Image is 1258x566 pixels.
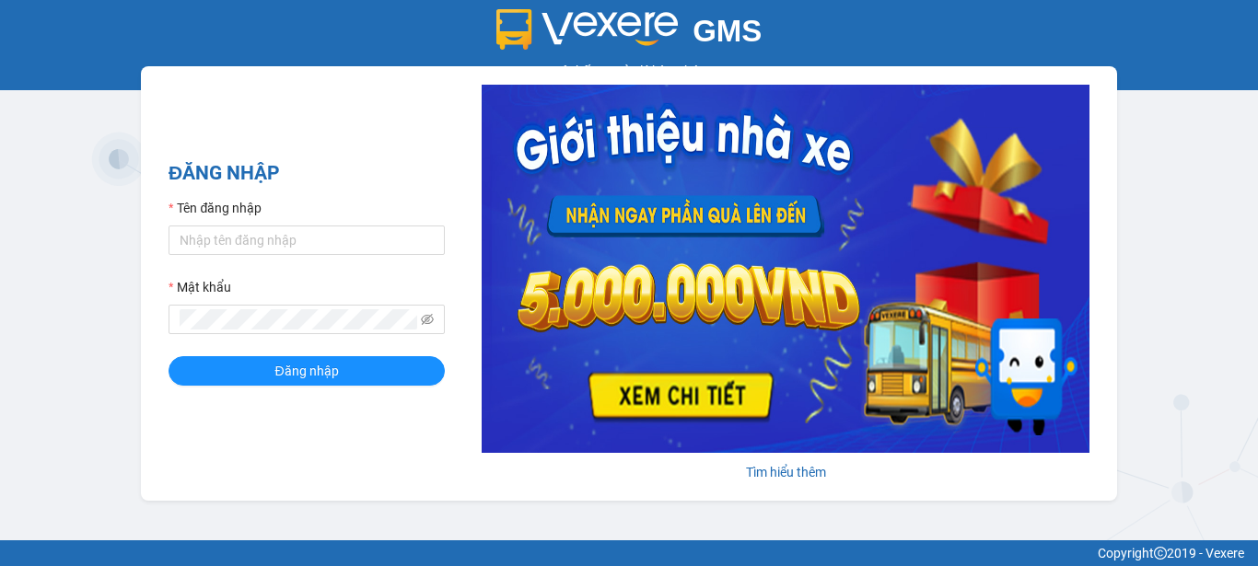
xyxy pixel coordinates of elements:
[180,309,417,329] input: Mật khẩu
[496,28,763,42] a: GMS
[421,313,434,326] span: eye-invisible
[496,9,679,50] img: logo 2
[169,356,445,386] button: Đăng nhập
[1154,547,1167,560] span: copyright
[169,158,445,189] h2: ĐĂNG NHẬP
[169,225,445,255] input: Tên đăng nhập
[693,14,762,48] span: GMS
[482,462,1089,482] div: Tìm hiểu thêm
[5,61,1253,81] div: Hệ thống quản lý hàng hóa
[169,277,231,297] label: Mật khẩu
[169,198,262,218] label: Tên đăng nhập
[274,361,338,381] span: Đăng nhập
[482,85,1089,453] img: banner-0
[14,543,1244,563] div: Copyright 2019 - Vexere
